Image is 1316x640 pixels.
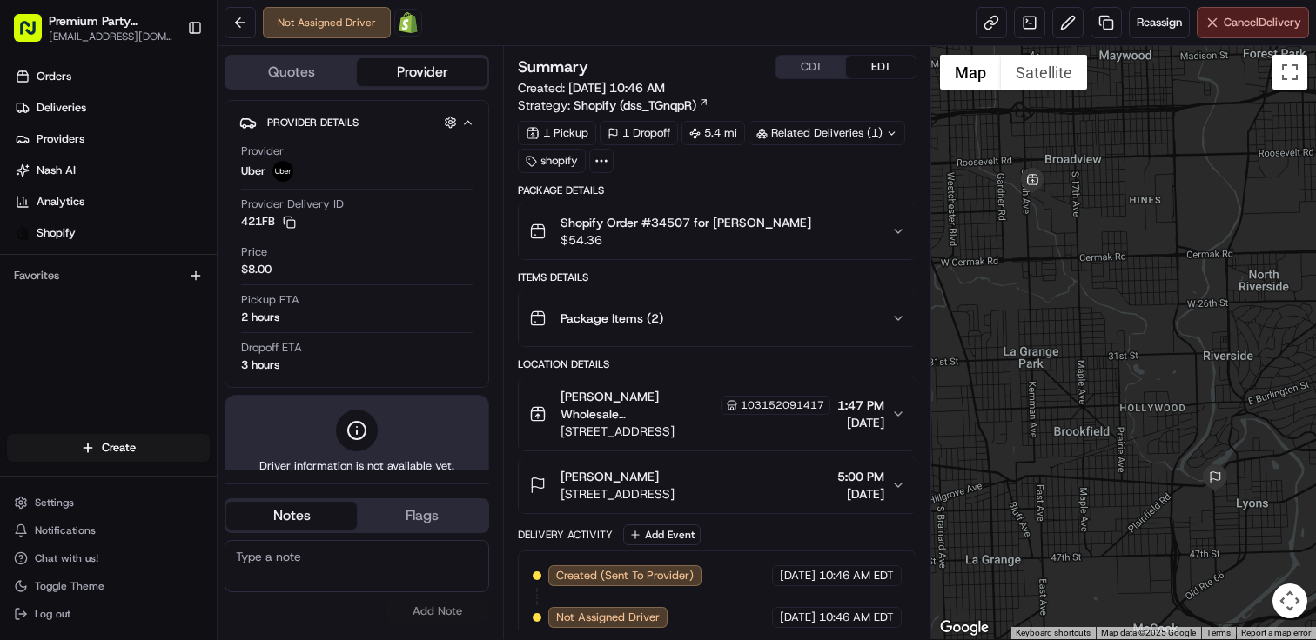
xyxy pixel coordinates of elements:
span: Toggle Theme [35,579,104,593]
button: [PERSON_NAME] Wholesale [PERSON_NAME]103152091417[STREET_ADDRESS]1:47 PM[DATE] [519,377,916,450]
img: 1736555255976-a54dd68f-1ca7-489b-9aae-adbdc363a1c4 [17,166,49,197]
button: Notes [226,502,357,530]
div: 1 Pickup [518,121,596,145]
button: Provider [357,58,487,86]
a: Nash AI [7,157,217,184]
span: Dropoff ETA [241,340,302,356]
button: Toggle fullscreen view [1272,55,1307,90]
span: Shopify Order #34507 for [PERSON_NAME] [561,214,811,231]
img: Shopify logo [16,226,30,240]
span: 10:46 AM EDT [819,610,894,625]
button: Log out [7,602,210,626]
span: Reassign [1137,15,1182,30]
span: [DATE] 10:46 AM [568,80,665,96]
span: Map data ©2025 Google [1101,628,1196,637]
span: Deliveries [37,100,86,116]
a: Terms (opens in new tab) [1206,628,1231,637]
span: [DATE] [837,485,884,503]
button: CDT [776,56,846,78]
span: Create [102,440,136,456]
span: [DATE] [780,610,816,625]
span: Providers [37,131,84,147]
div: shopify [518,149,586,173]
a: 💻API Documentation [140,245,286,277]
span: [DATE] [837,414,884,431]
span: Uber [241,163,265,179]
button: Premium Party Distribution[EMAIL_ADDRESS][DOMAIN_NAME] [7,7,180,49]
a: Powered byPylon [123,294,211,308]
button: Notifications [7,518,210,543]
div: Favorites [7,262,210,290]
span: Nash AI [37,163,76,178]
button: Provider Details [239,108,474,137]
div: We're available if you need us! [59,183,220,197]
span: Package Items ( 2 ) [561,310,663,327]
span: Created: [518,79,665,97]
span: 1:47 PM [837,397,884,414]
button: Show satellite imagery [1001,55,1087,90]
span: 5:00 PM [837,468,884,485]
a: Shopify [7,219,217,247]
div: Related Deliveries (1) [749,121,905,145]
div: Location Details [518,357,916,371]
button: Toggle Theme [7,574,210,598]
span: Provider Details [267,116,359,130]
span: [PERSON_NAME] Wholesale [PERSON_NAME] [561,388,717,423]
button: Chat with us! [7,546,210,570]
span: Created (Sent To Provider) [556,568,694,583]
button: Package Items (2) [519,290,916,346]
button: Settings [7,490,210,515]
div: Items Details [518,270,916,284]
button: Shopify Order #34507 for [PERSON_NAME]$54.36 [519,203,916,259]
span: Shopify [37,225,76,241]
img: uber-new-logo.jpeg [272,161,293,182]
button: Premium Party Distribution [49,12,173,30]
a: Report a map error [1241,628,1311,637]
h3: Summary [518,59,588,75]
img: Nash [17,17,52,52]
span: [STREET_ADDRESS] [561,423,830,440]
button: [PERSON_NAME][STREET_ADDRESS]5:00 PM[DATE] [519,457,916,513]
a: Orders [7,63,217,90]
input: Clear [45,112,287,130]
span: 103152091417 [741,398,824,412]
span: Shopify (dss_TGnqpR) [574,97,696,114]
span: Knowledge Base [35,252,133,270]
div: Strategy: [518,97,709,114]
span: [DATE] [780,568,816,583]
span: Price [241,244,267,260]
span: Orders [37,69,71,84]
span: Pickup ETA [241,292,299,308]
div: 2 hours [241,310,279,325]
div: Delivery Activity [518,528,613,542]
img: Google [936,617,993,639]
span: Not Assigned Driver [556,610,660,625]
button: [EMAIL_ADDRESS][DOMAIN_NAME] [49,30,173,43]
div: 3 hours [241,357,279,373]
button: Create [7,434,210,462]
button: CancelDelivery [1197,7,1309,38]
a: Deliveries [7,94,217,122]
span: Settings [35,496,74,510]
span: [PERSON_NAME] [561,468,659,485]
div: 5.4 mi [681,121,745,145]
span: Notifications [35,523,96,537]
a: Shopify (dss_TGnqpR) [574,97,709,114]
button: Start new chat [296,171,317,192]
span: Chat with us! [35,551,98,565]
span: Analytics [37,194,84,210]
a: Open this area in Google Maps (opens a new window) [936,617,993,639]
p: Welcome 👋 [17,70,317,97]
button: 421FB [241,214,296,230]
img: Shopify [398,12,419,33]
a: Shopify [394,9,422,37]
span: $8.00 [241,262,272,277]
div: 💻 [147,254,161,268]
span: Log out [35,607,70,621]
button: EDT [846,56,916,78]
div: Package Details [518,183,916,197]
span: API Documentation [164,252,279,270]
button: Add Event [623,524,701,545]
